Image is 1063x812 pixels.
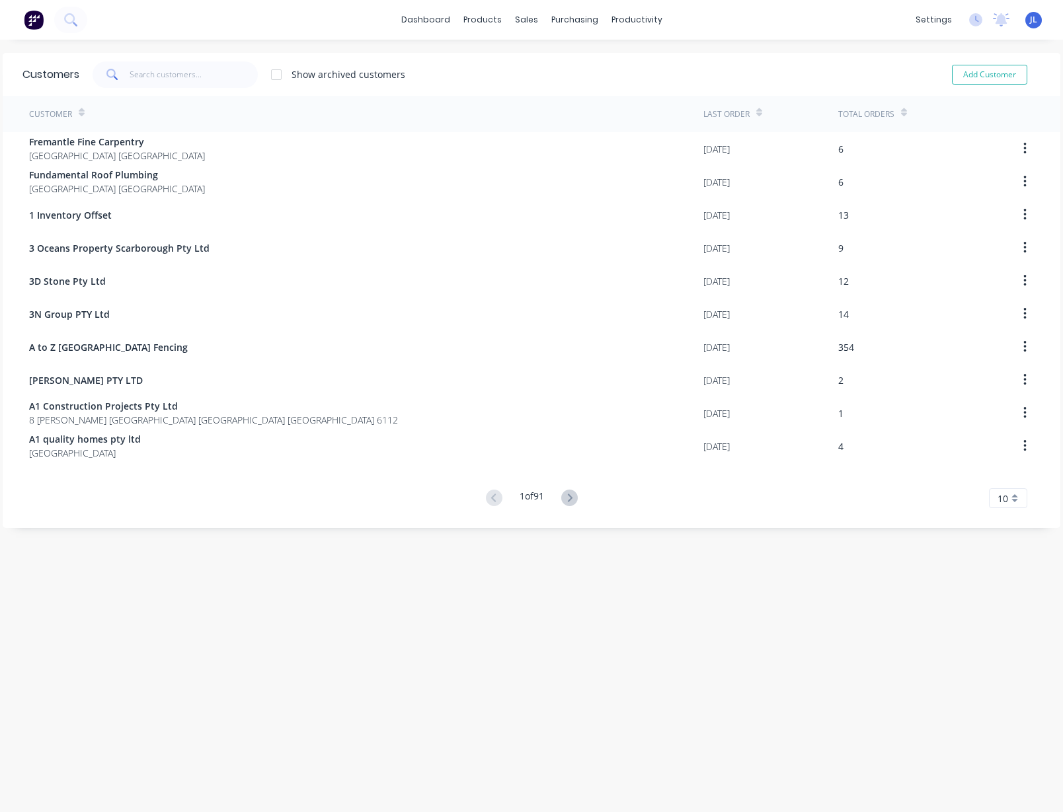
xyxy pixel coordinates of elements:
[29,168,205,182] span: Fundamental Roof Plumbing
[703,108,750,120] div: Last Order
[838,241,844,255] div: 9
[703,406,730,420] div: [DATE]
[395,10,457,30] a: dashboard
[24,10,44,30] img: Factory
[29,108,72,120] div: Customer
[703,307,730,321] div: [DATE]
[703,142,730,156] div: [DATE]
[838,208,849,222] div: 13
[703,274,730,288] div: [DATE]
[838,307,849,321] div: 14
[605,10,669,30] div: productivity
[838,274,849,288] div: 12
[998,492,1008,505] span: 10
[838,108,894,120] div: Total Orders
[29,446,141,460] span: [GEOGRAPHIC_DATA]
[29,432,141,446] span: A1 quality homes pty ltd
[29,307,110,321] span: 3N Group PTY Ltd
[909,10,959,30] div: settings
[838,406,844,420] div: 1
[29,413,398,427] span: 8 [PERSON_NAME] [GEOGRAPHIC_DATA] [GEOGRAPHIC_DATA] [GEOGRAPHIC_DATA] 6112
[29,182,205,196] span: [GEOGRAPHIC_DATA] [GEOGRAPHIC_DATA]
[457,10,508,30] div: products
[838,439,844,453] div: 4
[703,340,730,354] div: [DATE]
[545,10,605,30] div: purchasing
[952,65,1027,85] button: Add Customer
[29,208,112,222] span: 1 Inventory Offset
[29,340,188,354] span: A to Z [GEOGRAPHIC_DATA] Fencing
[838,142,844,156] div: 6
[130,61,258,88] input: Search customers...
[703,439,730,453] div: [DATE]
[1030,14,1037,26] span: JL
[29,373,143,387] span: [PERSON_NAME] PTY LTD
[703,373,730,387] div: [DATE]
[29,149,205,163] span: [GEOGRAPHIC_DATA] [GEOGRAPHIC_DATA]
[838,373,844,387] div: 2
[292,67,405,81] div: Show archived customers
[29,241,210,255] span: 3 Oceans Property Scarborough Pty Ltd
[508,10,545,30] div: sales
[703,241,730,255] div: [DATE]
[29,135,205,149] span: Fremantle Fine Carpentry
[520,489,544,508] div: 1 of 91
[703,208,730,222] div: [DATE]
[29,399,398,413] span: A1 Construction Projects Pty Ltd
[703,175,730,189] div: [DATE]
[838,340,854,354] div: 354
[29,274,106,288] span: 3D Stone Pty Ltd
[838,175,844,189] div: 6
[22,67,79,83] div: Customers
